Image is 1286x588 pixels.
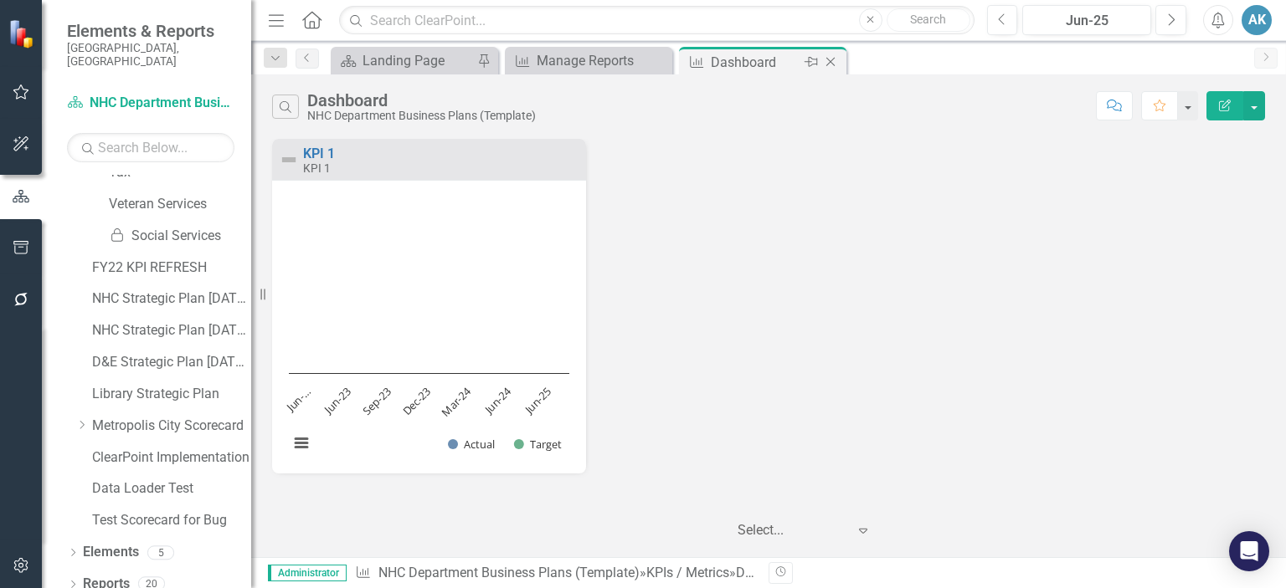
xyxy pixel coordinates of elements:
a: FY22 KPI REFRESH [92,258,251,278]
div: » » [355,564,756,583]
button: Jun-25 [1022,5,1151,35]
div: Dashboard [307,91,536,110]
svg: Interactive chart [280,197,578,469]
span: Elements & Reports [67,21,234,41]
a: KPI 1 [303,146,335,161]
a: ClearPoint Implementation [92,448,251,468]
div: Jun-25 [1028,11,1145,31]
a: Social Services [109,227,251,246]
a: Veteran Services [109,195,251,214]
text: Jun-… [282,384,313,415]
input: Search ClearPoint... [339,6,974,35]
div: Dashboard [736,565,801,580]
a: NHC Department Business Plans (Template) [378,565,640,580]
small: [GEOGRAPHIC_DATA], [GEOGRAPHIC_DATA] [67,41,234,69]
button: View chart menu, Chart [290,432,313,455]
a: NHC Strategic Plan [DATE]-[DATE] [92,321,251,340]
div: Chart. Highcharts interactive chart. [280,197,578,469]
div: Open Intercom Messenger [1229,531,1269,571]
text: Jun-25 [520,384,553,417]
input: Search Below... [67,133,234,162]
button: Show Target [514,437,562,452]
div: Double-Click to Edit [272,139,586,473]
a: Library Strategic Plan [92,385,251,404]
img: ClearPoint Strategy [8,18,38,48]
div: Landing Page [363,50,473,71]
a: Data Loader Test [92,479,251,499]
text: Jun-24 [481,383,515,417]
a: Elements [83,543,139,562]
button: Search [887,8,970,32]
a: NHC Department Business Plans (Template) [67,94,234,113]
button: Show Actual [448,437,495,452]
div: NHC Department Business Plans (Template) [307,110,536,122]
span: Administrator [268,565,347,581]
a: Metropolis City Scorecard [92,417,251,436]
small: KPI 1 [303,161,331,175]
a: Manage Reports [509,50,668,71]
span: Search [910,13,946,26]
div: Manage Reports [537,50,668,71]
a: KPIs / Metrics [646,565,729,580]
text: Sep-23 [359,384,394,418]
text: Jun-23 [320,384,353,417]
a: Test Scorecard for Bug [92,511,251,530]
img: Not Defined [279,150,299,170]
a: NHC Strategic Plan [DATE]-[DATE] [92,289,251,309]
a: Landing Page [335,50,473,71]
a: D&E Strategic Plan [DATE]-[DATE] [92,353,251,372]
text: Dec-23 [399,384,434,418]
text: Mar-24 [439,383,475,419]
button: AK [1242,5,1272,35]
div: Dashboard [711,52,800,73]
div: 5 [147,545,174,560]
